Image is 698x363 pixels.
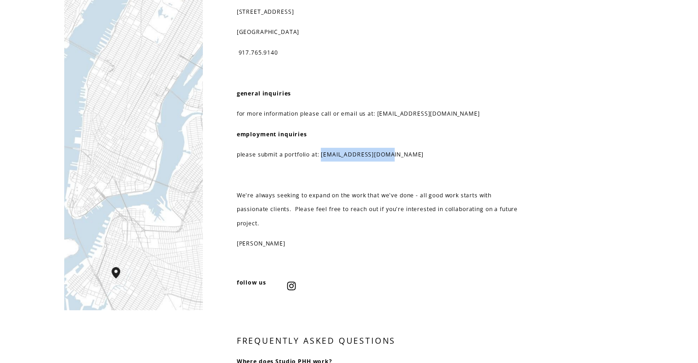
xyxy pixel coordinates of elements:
[237,46,519,60] p: 917.765.9140
[237,107,519,121] p: for more information please call or email us at: [EMAIL_ADDRESS][DOMAIN_NAME]
[237,148,519,162] p: please submit a portfolio at: [EMAIL_ADDRESS][DOMAIN_NAME]
[237,130,307,138] strong: employment inquiries
[287,281,296,290] a: Instagram
[237,189,519,230] p: We're always seeking to expand on the work that we've done - all good work starts with passionate...
[237,5,519,19] p: [STREET_ADDRESS]
[237,279,266,286] strong: follow us
[237,89,291,97] strong: general inquiries
[237,237,519,251] p: [PERSON_NAME]
[237,25,519,39] p: [GEOGRAPHIC_DATA]
[237,335,519,346] h3: FREQUENTLY ASKED QUESTIONS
